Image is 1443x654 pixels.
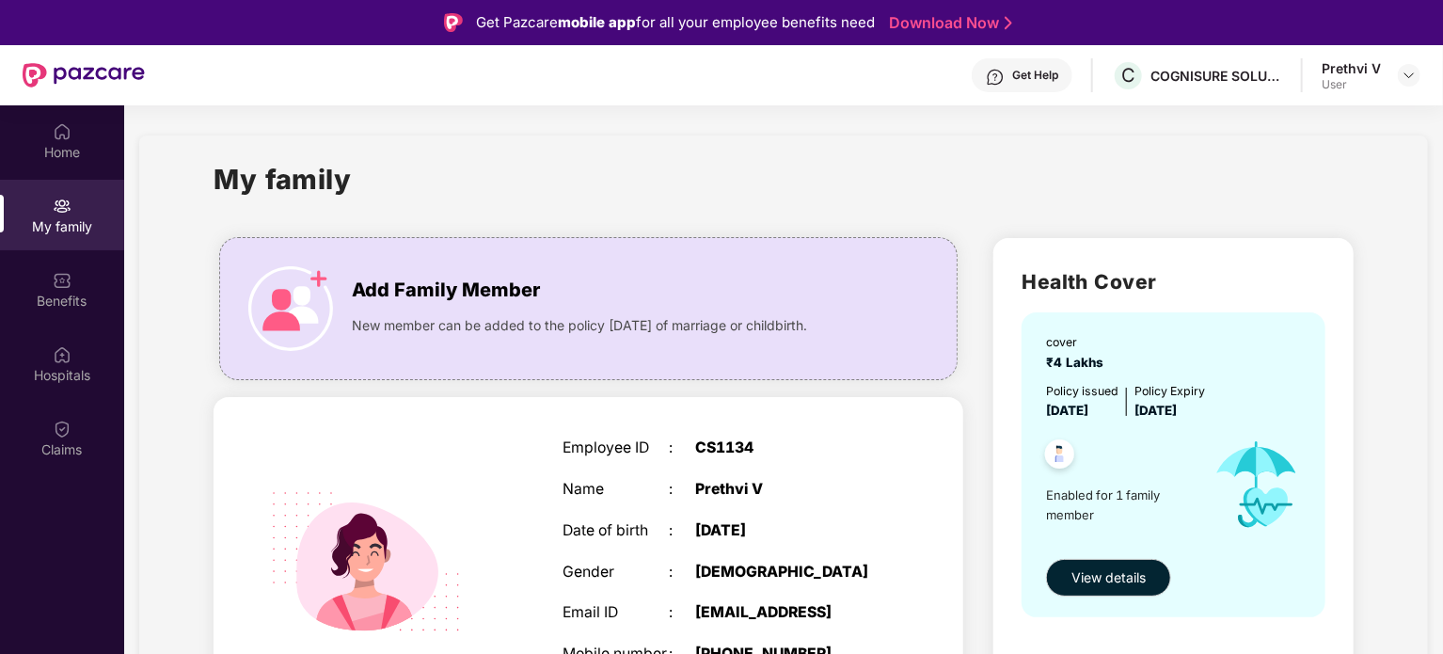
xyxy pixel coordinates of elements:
strong: mobile app [558,13,636,31]
img: svg+xml;base64,PHN2ZyBpZD0iQmVuZWZpdHMiIHhtbG5zPSJodHRwOi8vd3d3LnczLm9yZy8yMDAwL3N2ZyIgd2lkdGg9Ij... [53,271,71,290]
div: [EMAIL_ADDRESS] [695,604,881,622]
div: COGNISURE SOLUTIONS PRIVATE LIMITED [1150,67,1282,85]
img: Logo [444,13,463,32]
img: svg+xml;base64,PHN2ZyBpZD0iQ2xhaW0iIHhtbG5zPSJodHRwOi8vd3d3LnczLm9yZy8yMDAwL3N2ZyIgd2lkdGg9IjIwIi... [53,420,71,439]
div: : [669,564,695,582]
div: [DATE] [695,522,881,540]
span: [DATE] [1134,403,1177,418]
img: svg+xml;base64,PHN2ZyBpZD0iSG9tZSIgeG1sbnM9Imh0dHA6Ly93d3cudzMub3JnLzIwMDAvc3ZnIiB3aWR0aD0iMjAiIG... [53,122,71,141]
div: Get Help [1012,68,1058,83]
div: Prethvi V [695,481,881,499]
div: Email ID [563,604,669,622]
img: svg+xml;base64,PHN2ZyBpZD0iSGVscC0zMngzMiIgeG1sbnM9Imh0dHA6Ly93d3cudzMub3JnLzIwMDAvc3ZnIiB3aWR0aD... [986,68,1005,87]
div: cover [1046,333,1111,351]
div: Policy Expiry [1134,382,1205,400]
img: New Pazcare Logo [23,63,145,88]
span: Enabled for 1 family member [1046,486,1197,524]
div: User [1322,77,1381,92]
img: icon [1197,421,1316,549]
div: Employee ID [563,439,669,457]
img: svg+xml;base64,PHN2ZyB3aWR0aD0iMjAiIGhlaWdodD0iMjAiIHZpZXdCb3g9IjAgMCAyMCAyMCIgZmlsbD0ibm9uZSIgeG... [53,197,71,215]
img: svg+xml;base64,PHN2ZyB4bWxucz0iaHR0cDovL3d3dy53My5vcmcvMjAwMC9zdmciIHdpZHRoPSI0OC45NDMiIGhlaWdodD... [1037,434,1083,480]
img: icon [248,266,333,351]
span: Add Family Member [352,276,540,305]
span: View details [1071,567,1146,588]
span: ₹4 Lakhs [1046,355,1111,370]
div: Policy issued [1046,382,1118,400]
span: [DATE] [1046,403,1088,418]
img: Stroke [1005,13,1012,33]
div: Get Pazcare for all your employee benefits need [476,11,875,34]
a: Download Now [889,13,1007,33]
img: svg+xml;base64,PHN2ZyBpZD0iRHJvcGRvd24tMzJ4MzIiIHhtbG5zPSJodHRwOi8vd3d3LnczLm9yZy8yMDAwL3N2ZyIgd2... [1402,68,1417,83]
div: : [669,481,695,499]
div: : [669,522,695,540]
h2: Health Cover [1022,266,1325,297]
button: View details [1046,559,1171,597]
span: C [1121,64,1135,87]
div: [DEMOGRAPHIC_DATA] [695,564,881,582]
span: New member can be added to the policy [DATE] of marriage or childbirth. [352,315,807,336]
img: svg+xml;base64,PHN2ZyBpZD0iSG9zcGl0YWxzIiB4bWxucz0iaHR0cDovL3d3dy53My5vcmcvMjAwMC9zdmciIHdpZHRoPS... [53,345,71,364]
h1: My family [214,158,352,200]
div: Name [563,481,669,499]
div: Prethvi V [1322,59,1381,77]
div: CS1134 [695,439,881,457]
div: : [669,604,695,622]
div: Date of birth [563,522,669,540]
div: Gender [563,564,669,582]
div: : [669,439,695,457]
